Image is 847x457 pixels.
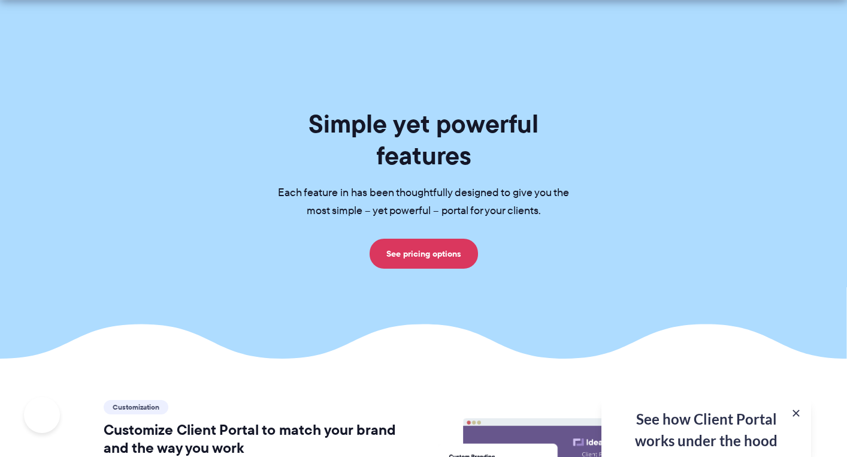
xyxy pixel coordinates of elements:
iframe: Toggle Customer Support [24,397,60,433]
h1: Simple yet powerful features [259,108,588,172]
p: Each feature in has been thoughtfully designed to give you the most simple – yet powerful – porta... [259,184,588,220]
span: Customization [104,400,168,414]
h2: Customize Client Portal to match your brand and the way you work [104,421,406,457]
a: See pricing options [370,239,478,269]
